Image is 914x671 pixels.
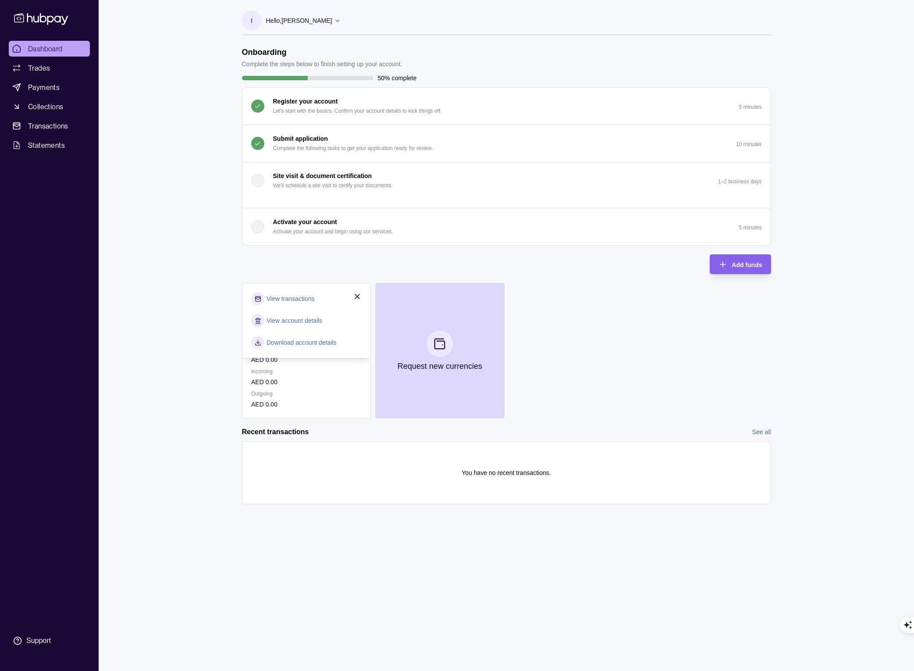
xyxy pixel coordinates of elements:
[736,141,762,147] p: 10 minutes
[242,427,309,437] h2: Recent transactions
[28,63,50,73] span: Trades
[397,361,482,371] p: Request new currencies
[242,59,402,69] p: Complete the steps below to finish setting up your account.
[9,79,90,95] a: Payments
[710,254,771,274] button: Add funds
[732,261,762,268] span: Add funds
[28,140,65,150] span: Statements
[273,96,338,106] p: Register your account
[242,208,771,245] button: Activate your account Activate your account and begin using our services.5 minutes
[9,118,90,134] a: Transactions
[251,355,362,364] p: AED 0.00
[251,400,362,409] p: AED 0.00
[242,199,771,208] div: Site visit & document certification We'll schedule a site visit to certify your documents.1–2 bus...
[28,43,63,54] span: Dashboard
[26,636,51,646] div: Support
[267,294,314,303] a: View transactions
[462,468,551,478] p: You have no recent transactions.
[273,143,433,153] p: Complete the following tasks to get your application ready for review.
[9,99,90,114] a: Collections
[739,104,761,110] p: 5 minutes
[242,162,771,199] button: Site visit & document certification We'll schedule a site visit to certify your documents.1–2 bus...
[718,178,761,185] p: 1–2 business days
[242,125,771,162] button: Submit application Complete the following tasks to get your application ready for review.10 minutes
[242,47,402,57] h1: Onboarding
[9,632,90,650] a: Support
[267,338,337,347] a: Download account details
[9,41,90,57] a: Dashboard
[9,60,90,76] a: Trades
[251,389,362,399] p: Outgoing
[273,106,442,116] p: Let's start with the basics. Confirm your account details to kick things off.
[266,16,332,25] p: Hello, [PERSON_NAME]
[273,171,372,181] p: Site visit & document certification
[28,121,68,131] span: Transactions
[242,88,771,125] button: Register your account Let's start with the basics. Confirm your account details to kick things of...
[273,227,393,236] p: Activate your account and begin using our services.
[273,217,337,227] p: Activate your account
[273,134,328,143] p: Submit application
[273,181,393,190] p: We'll schedule a site visit to certify your documents.
[378,73,417,83] p: 50% complete
[251,367,362,376] p: Incoming
[251,16,253,25] p: I
[28,82,60,93] span: Payments
[752,427,771,437] a: See all
[375,283,504,418] button: Request new currencies
[739,225,761,231] p: 5 minutes
[251,377,362,387] p: AED 0.00
[28,101,63,112] span: Collections
[267,316,322,325] a: View account details
[9,137,90,153] a: Statements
